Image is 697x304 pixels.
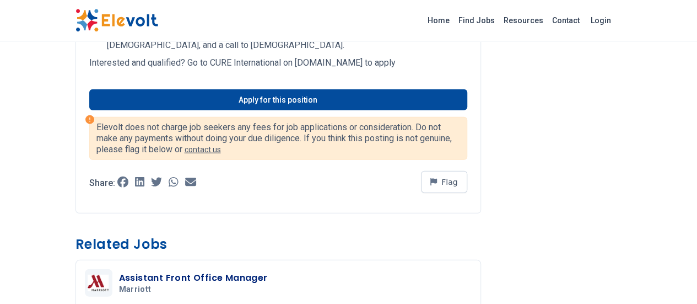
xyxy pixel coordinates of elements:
[454,12,499,29] a: Find Jobs
[75,236,481,253] h3: Related Jobs
[89,56,467,70] p: Interested and qualified? Go to CURE International on [DOMAIN_NAME] to apply
[96,122,460,155] p: Elevolt does not charge job seekers any fees for job applications or consideration. Do not make a...
[423,12,454,29] a: Home
[499,12,548,29] a: Resources
[185,145,221,154] a: contact us
[89,89,467,110] a: Apply for this position
[119,285,152,295] span: Marriott
[421,171,467,193] button: Flag
[642,251,697,304] iframe: Chat Widget
[88,275,110,291] img: Marriott
[75,9,158,32] img: Elevolt
[89,179,115,188] p: Share:
[584,9,618,31] a: Login
[119,271,268,285] h3: Assistant Front Office Manager
[548,12,584,29] a: Contact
